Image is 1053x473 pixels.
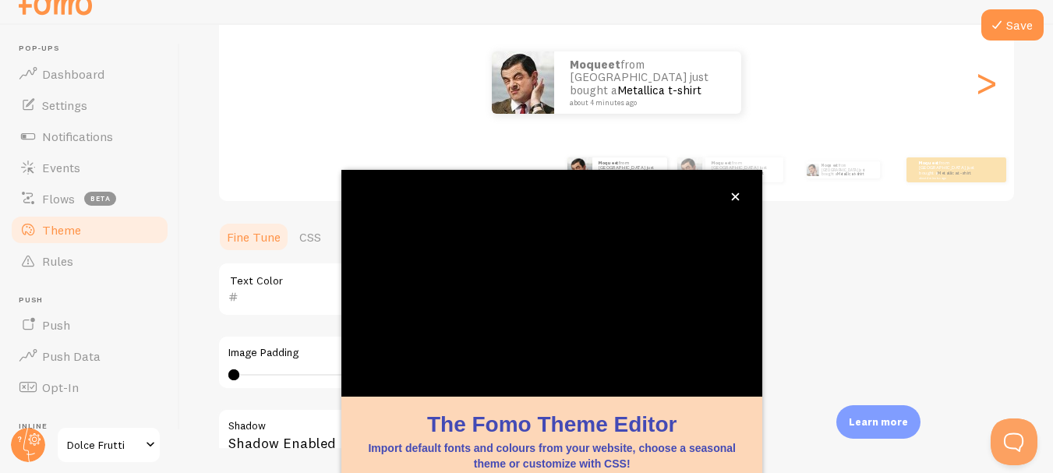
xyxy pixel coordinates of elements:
[84,192,116,206] span: beta
[217,408,685,465] div: Shadow Enabled
[570,58,726,107] p: from [GEOGRAPHIC_DATA] just bought a
[492,51,554,114] img: Fomo
[228,346,674,360] label: Image Padding
[919,160,981,179] p: from [GEOGRAPHIC_DATA] just bought a
[9,152,170,183] a: Events
[56,426,161,464] a: Dolce Frutti
[991,418,1037,465] iframe: Help Scout Beacon - Open
[42,129,113,144] span: Notifications
[730,170,764,176] a: Metallica t-shirt
[599,160,619,166] strong: Moqueet
[217,221,290,252] a: Fine Tune
[822,163,839,168] strong: Moqueet
[9,58,170,90] a: Dashboard
[19,295,170,305] span: Push
[42,160,80,175] span: Events
[837,171,864,176] a: Metallica t-shirt
[981,9,1044,41] button: Save
[677,157,702,182] img: Fomo
[9,90,170,121] a: Settings
[9,372,170,403] a: Opt-In
[42,66,104,82] span: Dashboard
[712,160,777,179] p: from [GEOGRAPHIC_DATA] just bought a
[9,245,170,277] a: Rules
[919,160,939,166] strong: Moqueet
[9,214,170,245] a: Theme
[836,405,920,439] div: Learn more
[9,121,170,152] a: Notifications
[617,83,701,97] a: Metallica t-shirt
[727,189,744,205] button: close,
[42,253,73,269] span: Rules
[570,57,620,72] strong: Moqueet
[712,160,732,166] strong: Moqueet
[9,183,170,214] a: Flows beta
[712,176,776,179] small: about 4 minutes ago
[938,170,971,176] a: Metallica t-shirt
[42,348,101,364] span: Push Data
[19,422,170,432] span: Inline
[360,440,744,471] p: Import default fonts and colours from your website, choose a seasonal theme or customize with CSS!
[919,176,980,179] small: about 4 minutes ago
[567,157,592,182] img: Fomo
[849,415,908,429] p: Learn more
[599,160,661,179] p: from [GEOGRAPHIC_DATA] just bought a
[977,26,995,139] div: Next slide
[290,221,330,252] a: CSS
[67,436,141,454] span: Dolce Frutti
[9,341,170,372] a: Push Data
[570,99,721,107] small: about 4 minutes ago
[806,164,818,176] img: Fomo
[9,309,170,341] a: Push
[42,97,87,113] span: Settings
[42,191,75,206] span: Flows
[19,44,170,54] span: Pop-ups
[42,317,70,333] span: Push
[822,161,874,178] p: from [GEOGRAPHIC_DATA] just bought a
[360,409,744,439] h1: The Fomo Theme Editor
[42,379,79,395] span: Opt-In
[42,222,81,238] span: Theme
